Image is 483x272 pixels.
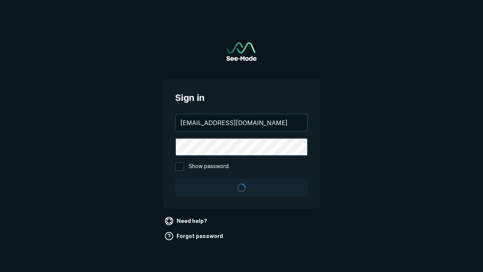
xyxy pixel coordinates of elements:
span: Show password [189,162,229,171]
a: Forgot password [163,230,226,242]
span: Sign in [175,91,308,105]
a: Go to sign in [226,42,257,61]
a: Need help? [163,215,210,227]
input: your@email.com [176,114,307,131]
img: See-Mode Logo [226,42,257,61]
